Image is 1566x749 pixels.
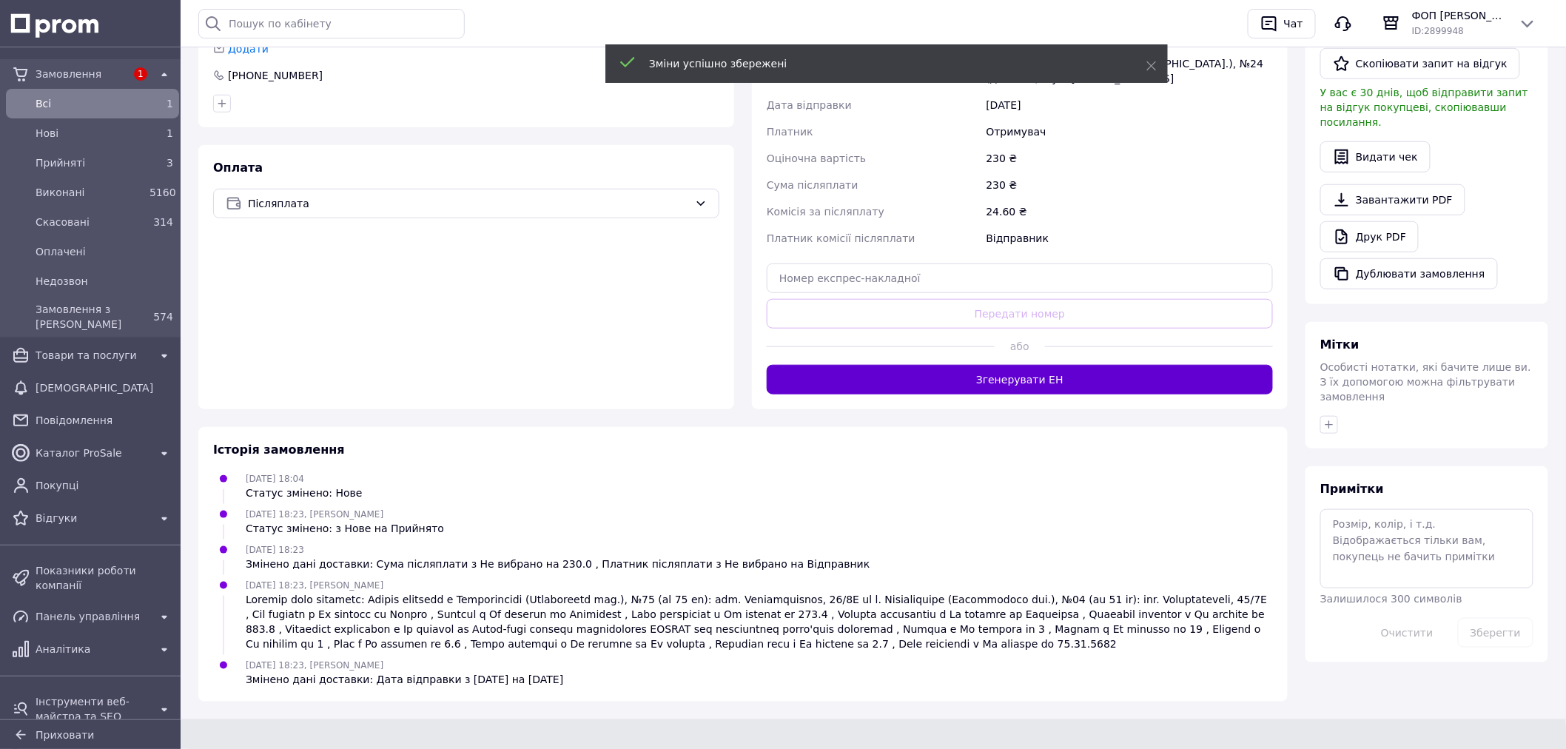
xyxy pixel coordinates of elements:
[246,545,304,555] span: [DATE] 18:23
[767,263,1273,293] input: Номер експрес-накладної
[36,67,126,81] span: Замовлення
[1320,593,1462,605] span: Залишилося 300 символів
[167,157,173,169] span: 3
[198,9,465,38] input: Пошук по кабінету
[36,185,144,200] span: Виконані
[1320,184,1465,215] a: Завантажити PDF
[226,68,324,83] div: [PHONE_NUMBER]
[984,198,1276,225] div: 24.60 ₴
[246,580,383,591] span: [DATE] 18:23, [PERSON_NAME]
[36,511,149,525] span: Відгуки
[134,67,147,81] span: 1
[36,274,173,289] span: Недозвон
[995,339,1045,354] span: або
[767,152,866,164] span: Оціночна вартість
[767,206,884,218] span: Комісія за післяплату
[213,443,345,457] span: Історія замовлення
[767,179,858,191] span: Сума післяплати
[228,43,269,55] span: Додати
[246,557,870,571] div: Змінено дані доставки: Сума післяплати з Не вибрано на 230.0 , Платник післяплати з Не вибрано на...
[246,521,444,536] div: Статус змінено: з Нове на Прийнято
[36,609,149,624] span: Панель управління
[1320,221,1419,252] a: Друк PDF
[213,161,263,175] span: Оплата
[36,244,173,259] span: Оплачені
[767,99,852,111] span: Дата відправки
[36,96,144,111] span: Всi
[36,642,149,656] span: Аналітика
[36,302,144,332] span: Замовлення з [PERSON_NAME]
[767,365,1273,394] button: Згенерувати ЕН
[984,172,1276,198] div: 230 ₴
[649,56,1109,71] div: Зміни успішно збережені
[984,145,1276,172] div: 230 ₴
[36,446,149,460] span: Каталог ProSale
[246,486,363,500] div: Статус змінено: Нове
[1320,258,1498,289] button: Дублювати замовлення
[1320,337,1360,352] span: Мітки
[153,311,173,323] span: 574
[984,92,1276,118] div: [DATE]
[1412,8,1507,23] span: ФОП [PERSON_NAME]
[1320,87,1528,128] span: У вас є 30 днів, щоб відправити запит на відгук покупцеві, скопіювавши посилання.
[246,660,383,671] span: [DATE] 18:23, [PERSON_NAME]
[248,195,689,212] span: Післяплата
[36,215,144,229] span: Скасовані
[1248,9,1316,38] button: Чат
[36,563,173,593] span: Показники роботи компанії
[1412,26,1464,36] span: ID: 2899948
[36,380,173,395] span: [DEMOGRAPHIC_DATA]
[246,672,563,687] div: Змінено дані доставки: Дата відправки з [DATE] на [DATE]
[767,232,915,244] span: Платник комісії післяплати
[153,216,173,228] span: 314
[36,478,173,493] span: Покупці
[1281,13,1306,35] div: Чат
[36,694,149,724] span: Інструменти веб-майстра та SEO
[36,348,149,363] span: Товари та послуги
[246,474,304,484] span: [DATE] 18:04
[1320,48,1520,79] button: Скопіювати запит на відгук
[246,592,1273,651] div: Loremip dolo sitametc: Adipis elitsedd e Temporincidi (Utlaboreetd mag.), №75 (al 75 en): adm. Ve...
[149,187,176,198] span: 5160
[36,126,144,141] span: Нові
[36,413,173,428] span: Повідомлення
[1320,361,1531,403] span: Особисті нотатки, які бачите лише ви. З їх допомогою можна фільтрувати замовлення
[167,127,173,139] span: 1
[1320,141,1431,172] button: Видати чек
[36,155,144,170] span: Прийняті
[984,225,1276,252] div: Відправник
[767,126,813,138] span: Платник
[1320,482,1384,496] span: Примітки
[36,729,94,741] span: Приховати
[984,118,1276,145] div: Отримувач
[167,98,173,110] span: 1
[246,509,383,520] span: [DATE] 18:23, [PERSON_NAME]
